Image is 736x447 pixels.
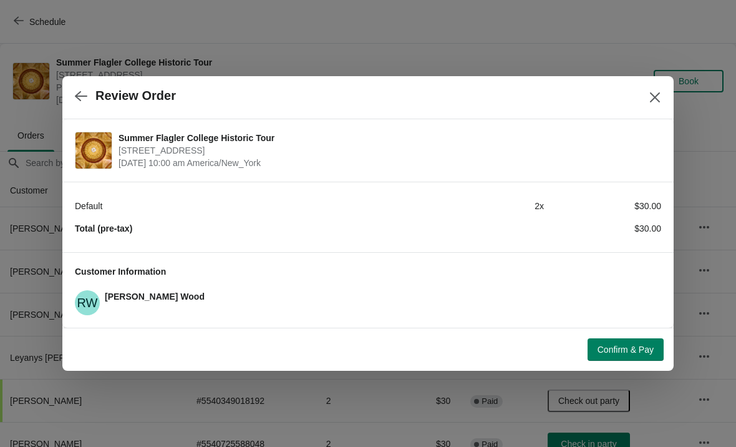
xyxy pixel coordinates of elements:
span: [STREET_ADDRESS] [119,144,655,157]
span: [DATE] 10:00 am America/New_York [119,157,655,169]
text: RW [77,296,98,310]
div: Default [75,200,427,212]
span: Robin [75,290,100,315]
span: Customer Information [75,267,166,277]
button: Close [644,86,666,109]
h2: Review Order [95,89,176,103]
div: 2 x [427,200,544,212]
div: $30.00 [544,200,661,212]
strong: Total (pre-tax) [75,223,132,233]
span: [PERSON_NAME] Wood [105,292,205,302]
div: $30.00 [544,222,661,235]
button: Confirm & Pay [588,338,664,361]
span: Summer Flagler College Historic Tour [119,132,655,144]
span: Confirm & Pay [598,345,654,355]
img: Summer Flagler College Historic Tour | 74 King Street, St. Augustine, FL, USA | August 24 | 10:00... [75,132,112,169]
